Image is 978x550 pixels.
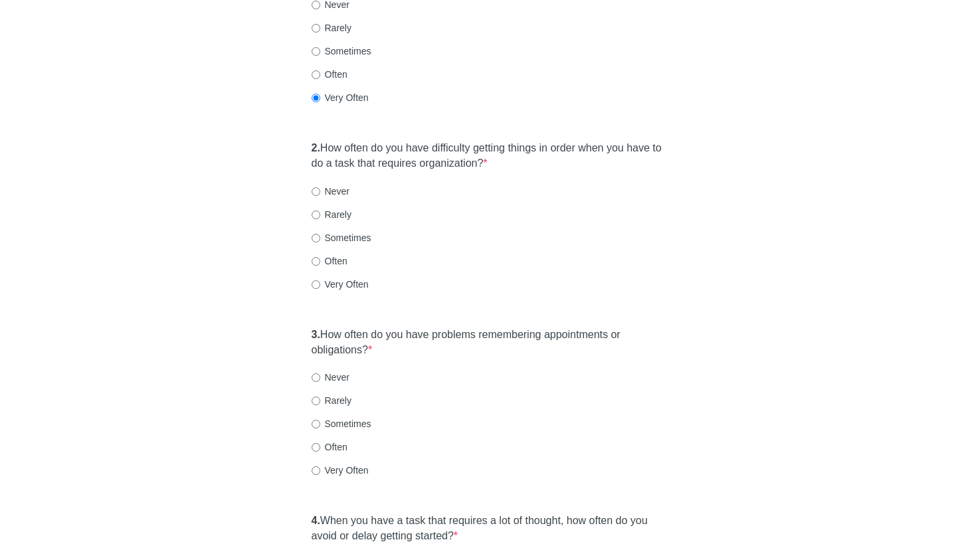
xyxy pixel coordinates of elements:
[312,208,351,221] label: Rarely
[312,329,320,340] strong: 3.
[312,1,320,9] input: Never
[312,327,667,358] label: How often do you have problems remembering appointments or obligations?
[312,211,320,219] input: Rarely
[312,515,320,526] strong: 4.
[312,254,347,268] label: Often
[312,397,320,405] input: Rarely
[312,68,347,81] label: Often
[312,420,320,428] input: Sometimes
[312,70,320,79] input: Often
[312,231,371,244] label: Sometimes
[312,466,320,475] input: Very Often
[312,464,369,477] label: Very Often
[312,91,369,104] label: Very Often
[312,185,349,198] label: Never
[312,234,320,242] input: Sometimes
[312,443,320,452] input: Often
[312,94,320,102] input: Very Often
[312,417,371,430] label: Sometimes
[312,257,320,266] input: Often
[312,187,320,196] input: Never
[312,142,320,153] strong: 2.
[312,47,320,56] input: Sometimes
[312,24,320,33] input: Rarely
[312,513,667,544] label: When you have a task that requires a lot of thought, how often do you avoid or delay getting star...
[312,21,351,35] label: Rarely
[312,373,320,382] input: Never
[312,45,371,58] label: Sometimes
[312,394,351,407] label: Rarely
[312,440,347,454] label: Often
[312,278,369,291] label: Very Often
[312,280,320,289] input: Very Often
[312,371,349,384] label: Never
[312,141,667,171] label: How often do you have difficulty getting things in order when you have to do a task that requires...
